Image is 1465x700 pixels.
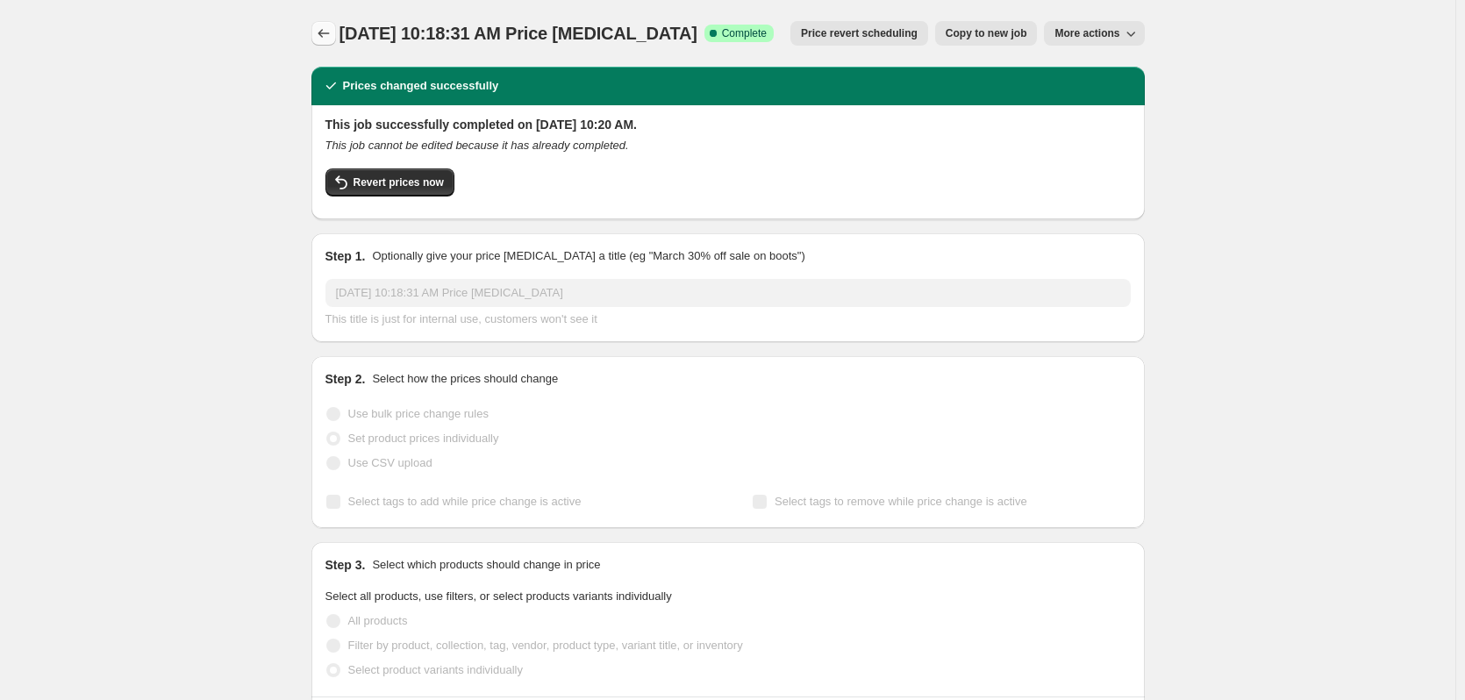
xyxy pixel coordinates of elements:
[801,26,918,40] span: Price revert scheduling
[348,407,489,420] span: Use bulk price change rules
[372,370,558,388] p: Select how the prices should change
[348,456,432,469] span: Use CSV upload
[722,26,767,40] span: Complete
[325,139,629,152] i: This job cannot be edited because it has already completed.
[790,21,928,46] button: Price revert scheduling
[348,495,582,508] span: Select tags to add while price change is active
[775,495,1027,508] span: Select tags to remove while price change is active
[946,26,1027,40] span: Copy to new job
[325,116,1131,133] h2: This job successfully completed on [DATE] 10:20 AM.
[348,614,408,627] span: All products
[339,24,697,43] span: [DATE] 10:18:31 AM Price [MEDICAL_DATA]
[311,21,336,46] button: Price change jobs
[1044,21,1144,46] button: More actions
[343,77,499,95] h2: Prices changed successfully
[325,247,366,265] h2: Step 1.
[348,639,743,652] span: Filter by product, collection, tag, vendor, product type, variant title, or inventory
[348,663,523,676] span: Select product variants individually
[325,279,1131,307] input: 30% off holiday sale
[325,168,454,196] button: Revert prices now
[325,556,366,574] h2: Step 3.
[325,370,366,388] h2: Step 2.
[325,589,672,603] span: Select all products, use filters, or select products variants individually
[325,312,597,325] span: This title is just for internal use, customers won't see it
[348,432,499,445] span: Set product prices individually
[1054,26,1119,40] span: More actions
[935,21,1038,46] button: Copy to new job
[372,247,804,265] p: Optionally give your price [MEDICAL_DATA] a title (eg "March 30% off sale on boots")
[354,175,444,189] span: Revert prices now
[372,556,600,574] p: Select which products should change in price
